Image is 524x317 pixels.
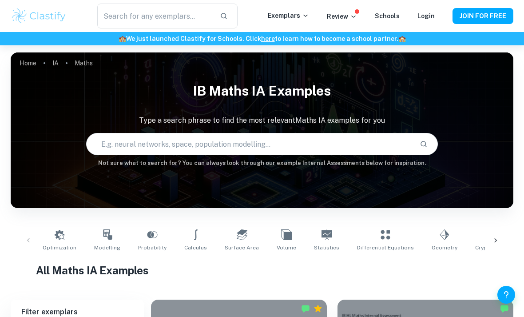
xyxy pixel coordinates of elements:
[314,304,322,313] div: Premium
[94,244,120,252] span: Modelling
[138,244,167,252] span: Probability
[225,244,259,252] span: Surface Area
[184,244,207,252] span: Calculus
[301,304,310,313] img: Marked
[261,35,275,42] a: here
[268,11,309,20] p: Exemplars
[375,12,400,20] a: Schools
[475,244,511,252] span: Cryptography
[36,262,488,278] h1: All Maths IA Examples
[20,57,36,69] a: Home
[119,35,126,42] span: 🏫
[497,286,515,304] button: Help and Feedback
[97,4,213,28] input: Search for any exemplars...
[52,57,59,69] a: IA
[417,12,435,20] a: Login
[11,77,513,104] h1: IB Maths IA examples
[11,115,513,126] p: Type a search phrase to find the most relevant Maths IA examples for you
[43,244,76,252] span: Optimization
[432,244,457,252] span: Geometry
[314,244,339,252] span: Statistics
[75,58,93,68] p: Maths
[277,244,296,252] span: Volume
[2,34,522,44] h6: We just launched Clastify for Schools. Click to learn how to become a school partner.
[87,132,413,156] input: E.g. neural networks, space, population modelling...
[500,304,509,313] img: Marked
[416,136,431,152] button: Search
[11,159,513,168] h6: Not sure what to search for? You can always look through our example Internal Assessments below f...
[357,244,414,252] span: Differential Equations
[327,12,357,21] p: Review
[453,8,513,24] button: JOIN FOR FREE
[11,7,67,25] img: Clastify logo
[398,35,406,42] span: 🏫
